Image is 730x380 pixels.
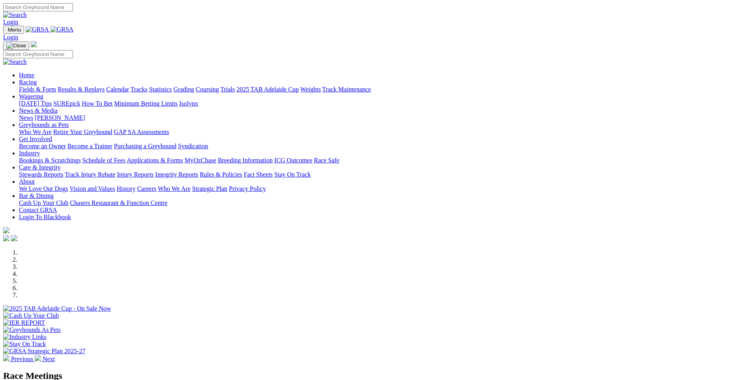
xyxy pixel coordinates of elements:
[127,157,183,164] a: Applications & Forms
[300,86,321,93] a: Weights
[3,41,29,50] button: Toggle navigation
[19,129,52,135] a: Who We Are
[19,107,58,114] a: News & Media
[35,356,55,362] a: Next
[19,79,37,86] a: Racing
[3,3,73,11] input: Search
[220,86,235,93] a: Trials
[35,114,85,121] a: [PERSON_NAME]
[114,129,169,135] a: GAP SA Assessments
[114,143,176,149] a: Purchasing a Greyhound
[155,171,198,178] a: Integrity Reports
[19,72,34,78] a: Home
[229,185,266,192] a: Privacy Policy
[244,171,273,178] a: Fact Sheets
[19,129,727,136] div: Greyhounds as Pets
[82,157,125,164] a: Schedule of Fees
[218,157,273,164] a: Breeding Information
[19,93,43,100] a: Wagering
[6,43,26,49] img: Close
[19,185,727,192] div: About
[19,136,52,142] a: Get Involved
[19,164,61,171] a: Care & Integrity
[43,356,55,362] span: Next
[19,214,71,220] a: Login To Blackbook
[3,326,61,333] img: Greyhounds As Pets
[19,185,68,192] a: We Love Our Dogs
[65,171,115,178] a: Track Injury Rebate
[11,235,17,241] img: twitter.svg
[3,50,73,58] input: Search
[3,355,9,361] img: chevron-left-pager-white.svg
[106,86,129,93] a: Calendar
[19,86,56,93] a: Fields & Form
[19,114,727,121] div: News & Media
[192,185,227,192] a: Strategic Plan
[51,26,74,33] img: GRSA
[185,157,216,164] a: MyOzChase
[3,26,24,34] button: Toggle navigation
[58,86,105,93] a: Results & Replays
[314,157,339,164] a: Race Safe
[3,312,59,319] img: Cash Up Your Club
[11,356,33,362] span: Previous
[3,19,18,25] a: Login
[19,192,54,199] a: Bar & Dining
[179,100,198,107] a: Isolynx
[3,356,35,362] a: Previous
[3,235,9,241] img: facebook.svg
[3,348,85,355] img: GRSA Strategic Plan 2025-27
[19,171,63,178] a: Stewards Reports
[19,178,35,185] a: About
[322,86,371,93] a: Track Maintenance
[53,100,80,107] a: SUREpick
[3,11,27,19] img: Search
[35,355,41,361] img: chevron-right-pager-white.svg
[19,143,727,150] div: Get Involved
[31,41,37,47] img: logo-grsa-white.png
[69,185,115,192] a: Vision and Values
[53,129,112,135] a: Retire Your Greyhound
[70,199,167,206] a: Chasers Restaurant & Function Centre
[19,207,57,213] a: Contact GRSA
[116,185,135,192] a: History
[19,171,727,178] div: Care & Integrity
[82,100,113,107] a: How To Bet
[131,86,148,93] a: Tracks
[196,86,219,93] a: Coursing
[19,150,40,156] a: Industry
[19,199,68,206] a: Cash Up Your Club
[178,143,208,149] a: Syndication
[19,157,727,164] div: Industry
[19,199,727,207] div: Bar & Dining
[26,26,49,33] img: GRSA
[117,171,153,178] a: Injury Reports
[274,171,311,178] a: Stay On Track
[19,121,69,128] a: Greyhounds as Pets
[174,86,194,93] a: Grading
[3,305,111,312] img: 2025 TAB Adelaide Cup - On Sale Now
[3,34,18,41] a: Login
[19,114,33,121] a: News
[114,100,178,107] a: Minimum Betting Limits
[149,86,172,93] a: Statistics
[8,27,21,33] span: Menu
[3,227,9,233] img: logo-grsa-white.png
[200,171,242,178] a: Rules & Policies
[19,157,80,164] a: Bookings & Scratchings
[19,100,727,107] div: Wagering
[19,100,52,107] a: [DATE] Tips
[3,341,46,348] img: Stay On Track
[67,143,112,149] a: Become a Trainer
[236,86,299,93] a: 2025 TAB Adelaide Cup
[19,143,66,149] a: Become an Owner
[3,58,27,65] img: Search
[137,185,156,192] a: Careers
[158,185,191,192] a: Who We Are
[274,157,312,164] a: ICG Outcomes
[3,319,45,326] img: IER REPORT
[19,86,727,93] div: Racing
[3,333,47,341] img: Industry Links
